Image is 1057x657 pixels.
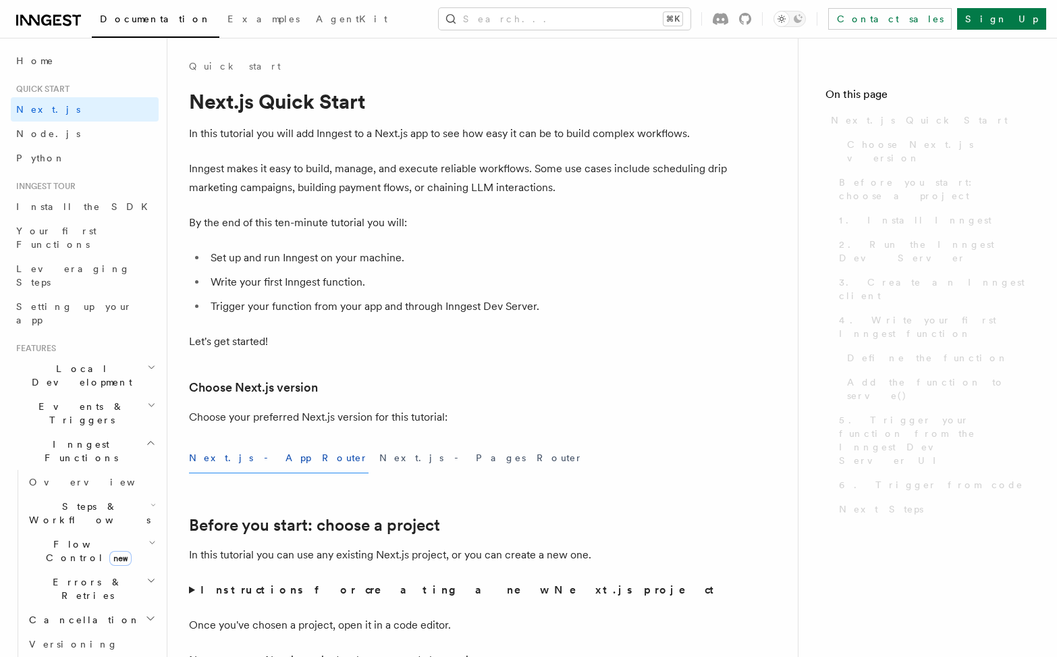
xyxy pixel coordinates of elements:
a: Overview [24,470,159,494]
button: Search...⌘K [439,8,690,30]
span: Node.js [16,128,80,139]
p: Choose your preferred Next.js version for this tutorial: [189,408,729,427]
span: Before you start: choose a project [839,176,1030,203]
a: Versioning [24,632,159,656]
span: Quick start [11,84,70,95]
li: Set up and run Inngest on your machine. [207,248,729,267]
strong: Instructions for creating a new Next.js project [200,583,720,596]
span: Inngest tour [11,181,76,192]
a: Home [11,49,159,73]
kbd: ⌘K [663,12,682,26]
a: Setting up your app [11,294,159,332]
button: Toggle dark mode [774,11,806,27]
span: Errors & Retries [24,575,146,602]
span: Cancellation [24,613,140,627]
button: Errors & Retries [24,570,159,608]
a: Sign Up [957,8,1046,30]
button: Events & Triggers [11,394,159,432]
a: Leveraging Steps [11,257,159,294]
span: Setting up your app [16,301,132,325]
button: Next.js - App Router [189,443,369,473]
a: 5. Trigger your function from the Inngest Dev Server UI [834,408,1030,473]
span: Documentation [100,14,211,24]
a: Your first Functions [11,219,159,257]
p: Inngest makes it easy to build, manage, and execute reliable workflows. Some use cases include sc... [189,159,729,197]
span: AgentKit [316,14,387,24]
a: Contact sales [828,8,952,30]
p: By the end of this ten-minute tutorial you will: [189,213,729,232]
a: 4. Write your first Inngest function [834,308,1030,346]
li: Trigger your function from your app and through Inngest Dev Server. [207,297,729,316]
a: Next Steps [834,497,1030,521]
span: Your first Functions [16,226,97,250]
h4: On this page [825,86,1030,108]
a: Python [11,146,159,170]
a: Quick start [189,59,281,73]
span: Steps & Workflows [24,500,151,527]
span: Choose Next.js version [847,138,1030,165]
span: Events & Triggers [11,400,147,427]
button: Steps & Workflows [24,494,159,532]
span: Python [16,153,65,163]
a: 2. Run the Inngest Dev Server [834,232,1030,270]
span: Features [11,343,56,354]
a: 1. Install Inngest [834,208,1030,232]
span: Leveraging Steps [16,263,130,288]
button: Cancellation [24,608,159,632]
p: Let's get started! [189,332,729,351]
span: 5. Trigger your function from the Inngest Dev Server UI [839,413,1030,467]
a: Add the function to serve() [842,370,1030,408]
a: Next.js Quick Start [825,108,1030,132]
span: Versioning [29,639,118,650]
span: new [109,551,132,566]
button: Next.js - Pages Router [379,443,583,473]
span: Local Development [11,362,147,389]
span: 6. Trigger from code [839,478,1023,492]
a: 3. Create an Inngest client [834,270,1030,308]
a: 6. Trigger from code [834,473,1030,497]
span: Flow Control [24,537,148,564]
p: In this tutorial you will add Inngest to a Next.js app to see how easy it can be to build complex... [189,124,729,143]
span: 2. Run the Inngest Dev Server [839,238,1030,265]
span: Inngest Functions [11,438,146,465]
button: Local Development [11,357,159,394]
a: Choose Next.js version [842,132,1030,170]
span: 1. Install Inngest [839,213,992,227]
span: Examples [227,14,300,24]
span: Install the SDK [16,201,156,212]
a: Examples [219,4,308,36]
a: Documentation [92,4,219,38]
span: Next Steps [839,502,923,516]
button: Inngest Functions [11,432,159,470]
span: Next.js Quick Start [831,113,1008,127]
span: Define the function [847,351,1008,365]
span: 3. Create an Inngest client [839,275,1030,303]
a: Choose Next.js version [189,378,318,397]
a: Define the function [842,346,1030,370]
p: Once you've chosen a project, open it in a code editor. [189,616,729,635]
span: Add the function to serve() [847,375,1030,402]
span: Overview [29,477,168,488]
summary: Instructions for creating a new Next.js project [189,581,729,600]
li: Write your first Inngest function. [207,273,729,292]
a: Before you start: choose a project [189,516,440,535]
a: Next.js [11,97,159,122]
a: Before you start: choose a project [834,170,1030,208]
a: Node.js [11,122,159,146]
span: 4. Write your first Inngest function [839,313,1030,340]
span: Home [16,54,54,68]
button: Flow Controlnew [24,532,159,570]
a: Install the SDK [11,194,159,219]
h1: Next.js Quick Start [189,89,729,113]
span: Next.js [16,104,80,115]
a: AgentKit [308,4,396,36]
p: In this tutorial you can use any existing Next.js project, or you can create a new one. [189,546,729,564]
